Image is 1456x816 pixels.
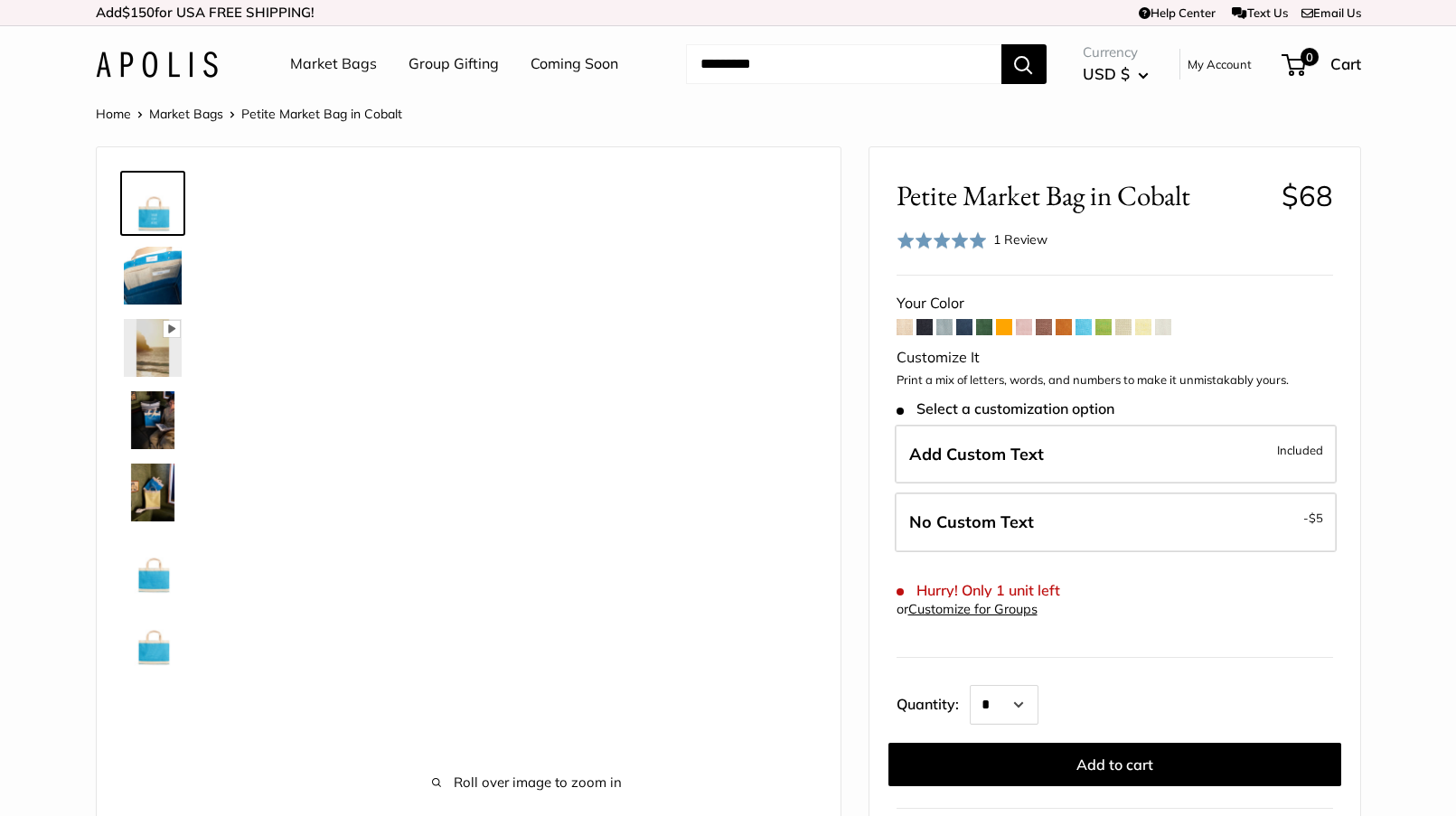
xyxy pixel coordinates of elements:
[1303,507,1323,529] span: -
[120,388,185,453] a: Petite Market Bag in Cobalt
[120,532,185,597] a: Petite Market Bag in Cobalt
[120,171,185,236] a: Petite Market Bag in Cobalt
[897,344,1333,371] div: Customize It
[124,391,182,449] img: Petite Market Bag in Cobalt
[120,460,185,525] a: Petite Market Bag in Cobalt
[124,174,182,232] img: Petite Market Bag in Cobalt
[241,106,402,122] span: Petite Market Bag in Cobalt
[1301,5,1361,20] a: Email Us
[241,770,813,795] span: Roll over image to zoom in
[124,608,182,666] img: Petite Market Bag in Cobalt
[531,51,618,78] a: Coming Soon
[409,51,499,78] a: Group Gifting
[1300,48,1318,66] span: 0
[120,605,185,670] a: Petite Market Bag in Cobalt
[120,243,185,308] a: Petite Market Bag in Cobalt
[1001,44,1047,84] button: Search
[122,4,155,21] span: $150
[1309,511,1323,525] span: $5
[124,319,182,377] img: Petite Market Bag in Cobalt
[1283,50,1361,79] a: 0 Cart
[897,582,1060,599] span: Hurry! Only 1 unit left
[1083,40,1149,65] span: Currency
[149,106,223,122] a: Market Bags
[909,511,1034,532] span: No Custom Text
[909,444,1044,464] span: Add Custom Text
[1232,5,1287,20] a: Text Us
[1139,5,1216,20] a: Help Center
[895,425,1337,484] label: Add Custom Text
[124,536,182,594] img: Petite Market Bag in Cobalt
[897,597,1038,622] div: or
[120,315,185,380] a: Petite Market Bag in Cobalt
[1330,54,1361,73] span: Cart
[908,601,1038,617] a: Customize for Groups
[897,371,1333,389] p: Print a mix of letters, words, and numbers to make it unmistakably yours.
[96,52,218,78] img: Apolis
[895,492,1337,552] label: Leave Blank
[1083,60,1149,89] button: USD $
[888,743,1341,786] button: Add to cart
[897,400,1114,417] span: Select a customization option
[1083,64,1130,83] span: USD $
[1277,439,1323,461] span: Included
[897,179,1268,212] span: Petite Market Bag in Cobalt
[686,44,1001,84] input: Search...
[96,106,131,122] a: Home
[897,290,1333,317] div: Your Color
[1188,53,1252,75] a: My Account
[993,231,1047,248] span: 1 Review
[290,51,377,78] a: Market Bags
[124,464,182,521] img: Petite Market Bag in Cobalt
[897,680,970,725] label: Quantity:
[1282,178,1333,213] span: $68
[124,247,182,305] img: Petite Market Bag in Cobalt
[96,102,402,126] nav: Breadcrumb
